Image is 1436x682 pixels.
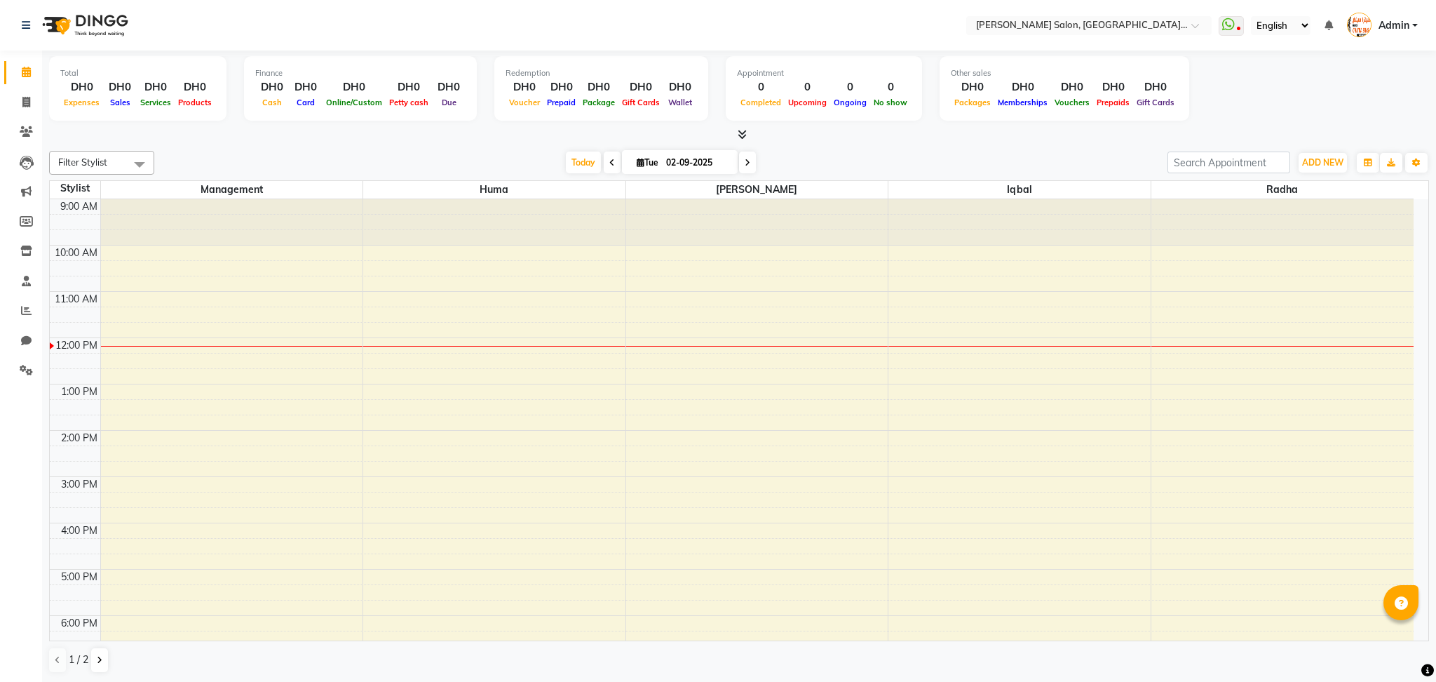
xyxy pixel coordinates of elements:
[323,98,386,107] span: Online/Custom
[137,79,175,95] div: DH0
[1051,98,1093,107] span: Vouchers
[506,79,543,95] div: DH0
[60,79,103,95] div: DH0
[543,98,579,107] span: Prepaid
[665,98,696,107] span: Wallet
[58,523,100,538] div: 4:00 PM
[58,385,100,399] div: 1:00 PM
[951,67,1178,79] div: Other sales
[255,67,466,79] div: Finance
[50,181,100,196] div: Stylist
[432,79,466,95] div: DH0
[830,79,870,95] div: 0
[52,292,100,307] div: 11:00 AM
[579,79,618,95] div: DH0
[438,98,460,107] span: Due
[626,181,888,199] span: [PERSON_NAME]
[870,79,911,95] div: 0
[951,98,994,107] span: Packages
[175,98,215,107] span: Products
[103,79,137,95] div: DH0
[1093,98,1133,107] span: Prepaids
[618,98,663,107] span: Gift Cards
[1347,13,1371,37] img: Admin
[386,79,432,95] div: DH0
[785,98,830,107] span: Upcoming
[58,477,100,492] div: 3:00 PM
[663,79,697,95] div: DH0
[107,98,134,107] span: Sales
[579,98,618,107] span: Package
[323,79,386,95] div: DH0
[259,98,285,107] span: Cash
[506,67,697,79] div: Redemption
[994,98,1051,107] span: Memberships
[1093,79,1133,95] div: DH0
[1133,98,1178,107] span: Gift Cards
[1299,153,1347,173] button: ADD NEW
[870,98,911,107] span: No show
[58,156,107,168] span: Filter Stylist
[1051,79,1093,95] div: DH0
[1302,157,1343,168] span: ADD NEW
[1133,79,1178,95] div: DH0
[737,67,911,79] div: Appointment
[785,79,830,95] div: 0
[618,79,663,95] div: DH0
[994,79,1051,95] div: DH0
[289,79,323,95] div: DH0
[363,181,625,199] span: Huma
[1377,626,1422,668] iframe: chat widget
[60,98,103,107] span: Expenses
[951,79,994,95] div: DH0
[830,98,870,107] span: Ongoing
[1167,152,1290,173] input: Search Appointment
[1151,181,1414,199] span: Radha
[566,152,601,173] span: Today
[543,79,579,95] div: DH0
[60,67,215,79] div: Total
[175,79,215,95] div: DH0
[52,246,100,260] div: 10:00 AM
[53,338,100,353] div: 12:00 PM
[58,570,100,584] div: 5:00 PM
[506,98,543,107] span: Voucher
[662,152,732,173] input: 2025-09-02
[58,431,100,446] div: 2:00 PM
[633,157,662,168] span: Tue
[69,653,88,667] span: 1 / 2
[255,79,289,95] div: DH0
[888,181,1151,199] span: Iqbal
[36,6,132,45] img: logo
[737,79,785,95] div: 0
[293,98,318,107] span: Card
[58,616,100,631] div: 6:00 PM
[1379,18,1409,33] span: Admin
[386,98,432,107] span: Petty cash
[57,199,100,214] div: 9:00 AM
[137,98,175,107] span: Services
[101,181,363,199] span: Management
[737,98,785,107] span: Completed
